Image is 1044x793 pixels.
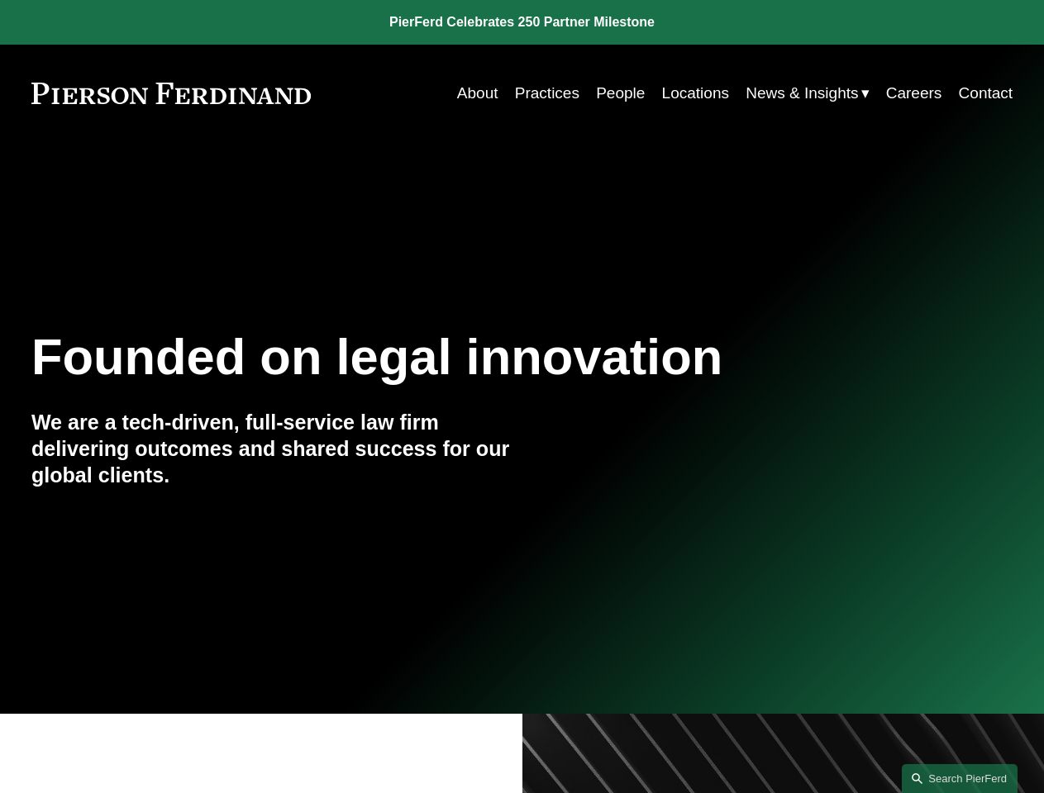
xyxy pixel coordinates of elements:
a: Careers [886,78,942,109]
h4: We are a tech-driven, full-service law firm delivering outcomes and shared success for our global... [31,410,522,489]
span: News & Insights [746,79,858,107]
a: Search this site [902,764,1018,793]
a: Contact [959,78,1013,109]
a: About [457,78,498,109]
h1: Founded on legal innovation [31,328,849,386]
a: Practices [515,78,579,109]
a: Locations [662,78,729,109]
a: folder dropdown [746,78,869,109]
a: People [596,78,645,109]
